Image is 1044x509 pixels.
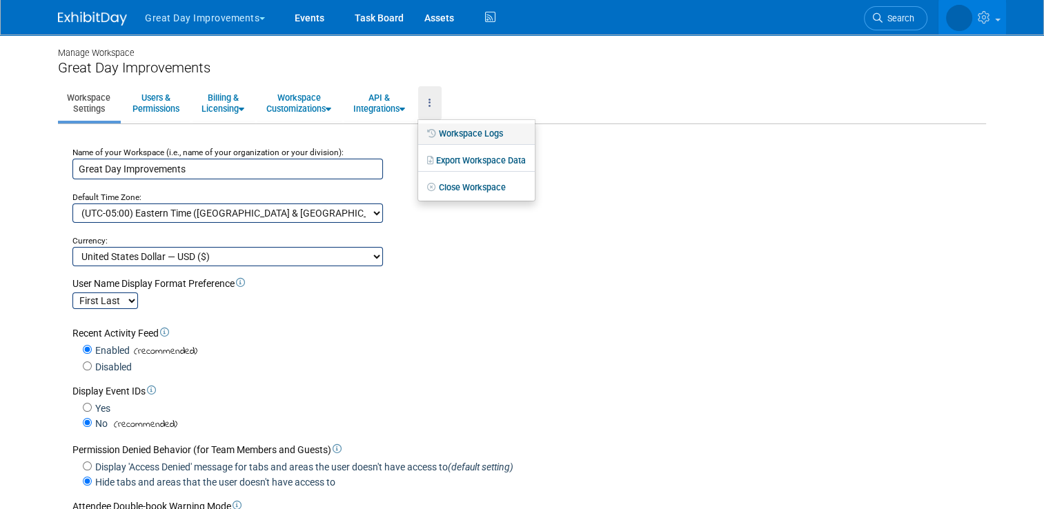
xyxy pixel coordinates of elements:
div: Great Day Improvements [58,59,986,77]
label: Display 'Access Denied' message for tabs and areas the user doesn't have access to [92,460,513,474]
a: Export Workspace Data [418,150,535,171]
a: Billing &Licensing [193,86,253,120]
img: ExhibitDay [58,12,127,26]
small: Name of your Workspace (i.e., name of your organization or your division): [72,148,344,157]
div: User Name Display Format Preference [72,277,982,290]
label: Enabled [92,343,130,357]
div: Display Event IDs [72,384,982,398]
small: Currency: [72,236,108,246]
div: Recent Activity Feed [72,326,982,340]
span: (recommended) [110,417,177,432]
i: (default setting) [448,461,513,472]
label: Yes [92,401,110,415]
span: (recommended) [130,344,197,359]
label: Disabled [92,360,132,374]
a: Workspace Logs [418,123,535,144]
a: Close Workspace [418,177,535,198]
a: WorkspaceCustomizations [257,86,340,120]
div: Manage Workspace [58,34,986,59]
label: Hide tabs and areas that the user doesn't have access to [92,475,335,489]
input: Name of your organization [72,159,383,179]
label: No [92,417,108,430]
a: API &Integrations [344,86,414,120]
a: Users &Permissions [124,86,188,120]
small: Default Time Zone: [72,192,141,202]
span: Search [883,13,914,23]
a: WorkspaceSettings [58,86,119,120]
img: Paula Shoemaker [946,5,972,31]
div: Permission Denied Behavior (for Team Members and Guests) [72,443,982,457]
a: Search [864,6,927,30]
